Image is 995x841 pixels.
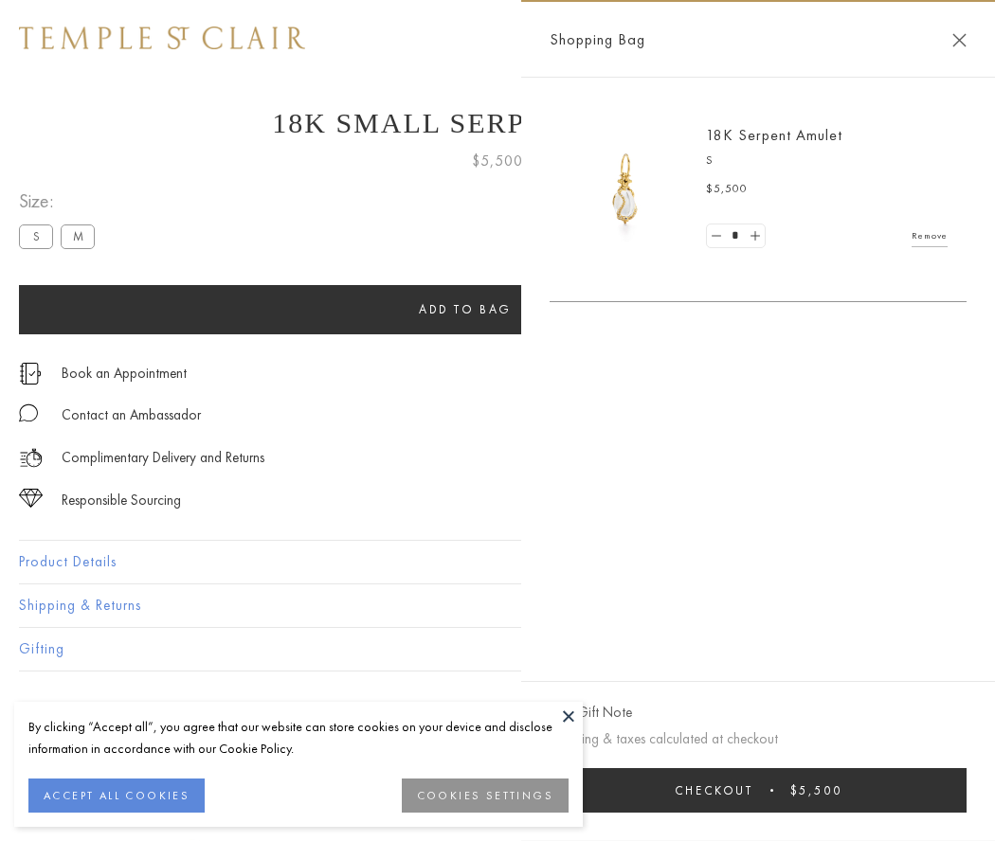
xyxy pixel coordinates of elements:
a: Book an Appointment [62,363,187,384]
button: Shipping & Returns [19,584,976,627]
span: $5,500 [706,180,748,199]
button: Checkout $5,500 [550,768,967,813]
a: Set quantity to 0 [707,224,726,248]
p: Shipping & taxes calculated at checkout [550,727,967,751]
img: icon_sourcing.svg [19,489,43,508]
div: By clicking “Accept all”, you agree that our website can store cookies on your device and disclos... [28,716,569,760]
img: Temple St. Clair [19,27,305,49]
span: Shopping Bag [550,27,645,52]
label: M [61,224,95,248]
button: ACCEPT ALL COOKIES [28,778,205,813]
h1: 18K Small Serpent Amulet [19,107,976,139]
button: Add to bag [19,285,912,334]
button: Add Gift Note [550,701,632,725]
span: $5,500 [472,149,523,173]
button: COOKIES SETTINGS [402,778,569,813]
img: P51836-E11SERPPV [569,133,682,246]
p: S [706,152,948,170]
label: S [19,224,53,248]
img: icon_delivery.svg [19,446,43,470]
div: Responsible Sourcing [62,489,181,512]
div: Contact an Ambassador [62,403,201,427]
button: Close Shopping Bag [952,33,967,47]
span: Size: [19,186,102,217]
span: Add to bag [419,301,512,317]
a: 18K Serpent Amulet [706,125,842,145]
img: icon_appointment.svg [19,363,42,385]
span: Checkout [675,782,753,798]
a: Remove [912,225,948,246]
button: Gifting [19,628,976,671]
button: Product Details [19,541,976,583]
p: Complimentary Delivery and Returns [62,446,264,470]
span: $5,500 [790,782,842,798]
img: MessageIcon-01_2.svg [19,403,38,422]
a: Set quantity to 2 [745,224,764,248]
